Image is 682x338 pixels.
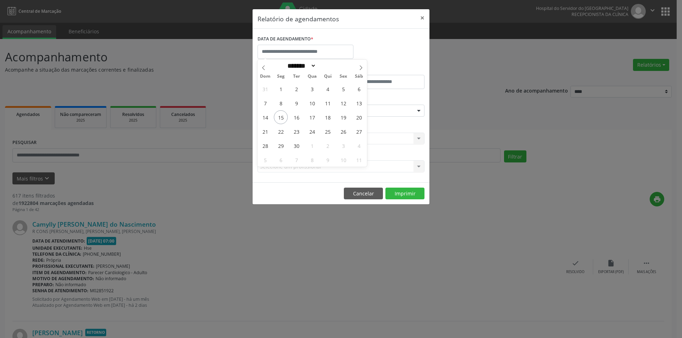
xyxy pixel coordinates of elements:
[274,124,288,138] span: Setembro 22, 2025
[305,139,319,153] span: Outubro 1, 2025
[258,153,272,167] span: Outubro 5, 2025
[305,153,319,167] span: Outubro 8, 2025
[385,188,424,200] button: Imprimir
[320,74,336,79] span: Qui
[305,110,319,124] span: Setembro 17, 2025
[289,74,304,79] span: Ter
[258,139,272,153] span: Setembro 28, 2025
[305,96,319,110] span: Setembro 10, 2025
[285,62,316,70] select: Month
[336,74,351,79] span: Sex
[336,153,350,167] span: Outubro 10, 2025
[289,110,303,124] span: Setembro 16, 2025
[343,64,424,75] label: ATÉ
[305,124,319,138] span: Setembro 24, 2025
[321,124,335,138] span: Setembro 25, 2025
[336,110,350,124] span: Setembro 19, 2025
[258,96,272,110] span: Setembro 7, 2025
[321,96,335,110] span: Setembro 11, 2025
[351,74,367,79] span: Sáb
[352,153,366,167] span: Outubro 11, 2025
[289,153,303,167] span: Outubro 7, 2025
[258,124,272,138] span: Setembro 21, 2025
[336,96,350,110] span: Setembro 12, 2025
[274,110,288,124] span: Setembro 15, 2025
[304,74,320,79] span: Qua
[321,139,335,153] span: Outubro 2, 2025
[344,188,383,200] button: Cancelar
[258,34,313,45] label: DATA DE AGENDAMENTO
[415,9,429,27] button: Close
[305,82,319,96] span: Setembro 3, 2025
[321,82,335,96] span: Setembro 4, 2025
[274,139,288,153] span: Setembro 29, 2025
[258,74,273,79] span: Dom
[274,82,288,96] span: Setembro 1, 2025
[316,62,340,70] input: Year
[289,96,303,110] span: Setembro 9, 2025
[274,96,288,110] span: Setembro 8, 2025
[352,124,366,138] span: Setembro 27, 2025
[336,82,350,96] span: Setembro 5, 2025
[273,74,289,79] span: Seg
[336,124,350,138] span: Setembro 26, 2025
[289,139,303,153] span: Setembro 30, 2025
[289,82,303,96] span: Setembro 2, 2025
[321,110,335,124] span: Setembro 18, 2025
[258,14,339,23] h5: Relatório de agendamentos
[258,110,272,124] span: Setembro 14, 2025
[274,153,288,167] span: Outubro 6, 2025
[352,82,366,96] span: Setembro 6, 2025
[352,110,366,124] span: Setembro 20, 2025
[352,96,366,110] span: Setembro 13, 2025
[321,153,335,167] span: Outubro 9, 2025
[258,82,272,96] span: Agosto 31, 2025
[336,139,350,153] span: Outubro 3, 2025
[352,139,366,153] span: Outubro 4, 2025
[289,124,303,138] span: Setembro 23, 2025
